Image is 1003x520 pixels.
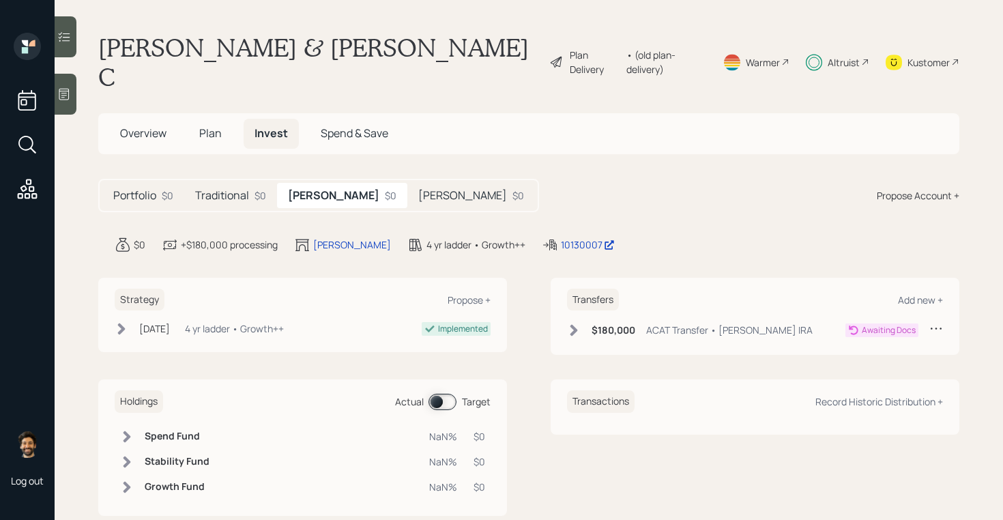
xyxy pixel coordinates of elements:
[626,48,706,76] div: • (old plan-delivery)
[448,293,491,306] div: Propose +
[195,189,249,202] h5: Traditional
[561,237,615,252] div: 10130007
[418,189,507,202] h5: [PERSON_NAME]
[426,237,525,252] div: 4 yr ladder • Growth++
[255,126,288,141] span: Invest
[11,474,44,487] div: Log out
[646,323,813,337] div: ACAT Transfer • [PERSON_NAME] IRA
[14,431,41,458] img: eric-schwartz-headshot.png
[462,394,491,409] div: Target
[592,325,635,336] h6: $180,000
[438,323,488,335] div: Implemented
[162,188,173,203] div: $0
[828,55,860,70] div: Altruist
[862,324,916,336] div: Awaiting Docs
[113,189,156,202] h5: Portfolio
[395,394,424,409] div: Actual
[255,188,266,203] div: $0
[385,188,396,203] div: $0
[570,48,620,76] div: Plan Delivery
[474,454,485,469] div: $0
[313,237,391,252] div: [PERSON_NAME]
[567,390,635,413] h6: Transactions
[815,395,943,408] div: Record Historic Distribution +
[199,126,222,141] span: Plan
[115,289,164,311] h6: Strategy
[429,454,457,469] div: NaN%
[907,55,950,70] div: Kustomer
[134,237,145,252] div: $0
[321,126,388,141] span: Spend & Save
[898,293,943,306] div: Add new +
[115,390,163,413] h6: Holdings
[567,289,619,311] h6: Transfers
[429,429,457,444] div: NaN%
[877,188,959,203] div: Propose Account +
[185,321,284,336] div: 4 yr ladder • Growth++
[120,126,166,141] span: Overview
[474,480,485,494] div: $0
[145,481,209,493] h6: Growth Fund
[145,431,209,442] h6: Spend Fund
[512,188,524,203] div: $0
[98,33,538,91] h1: [PERSON_NAME] & [PERSON_NAME] C
[181,237,278,252] div: +$180,000 processing
[139,321,170,336] div: [DATE]
[474,429,485,444] div: $0
[288,189,379,202] h5: [PERSON_NAME]
[429,480,457,494] div: NaN%
[746,55,780,70] div: Warmer
[145,456,209,467] h6: Stability Fund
